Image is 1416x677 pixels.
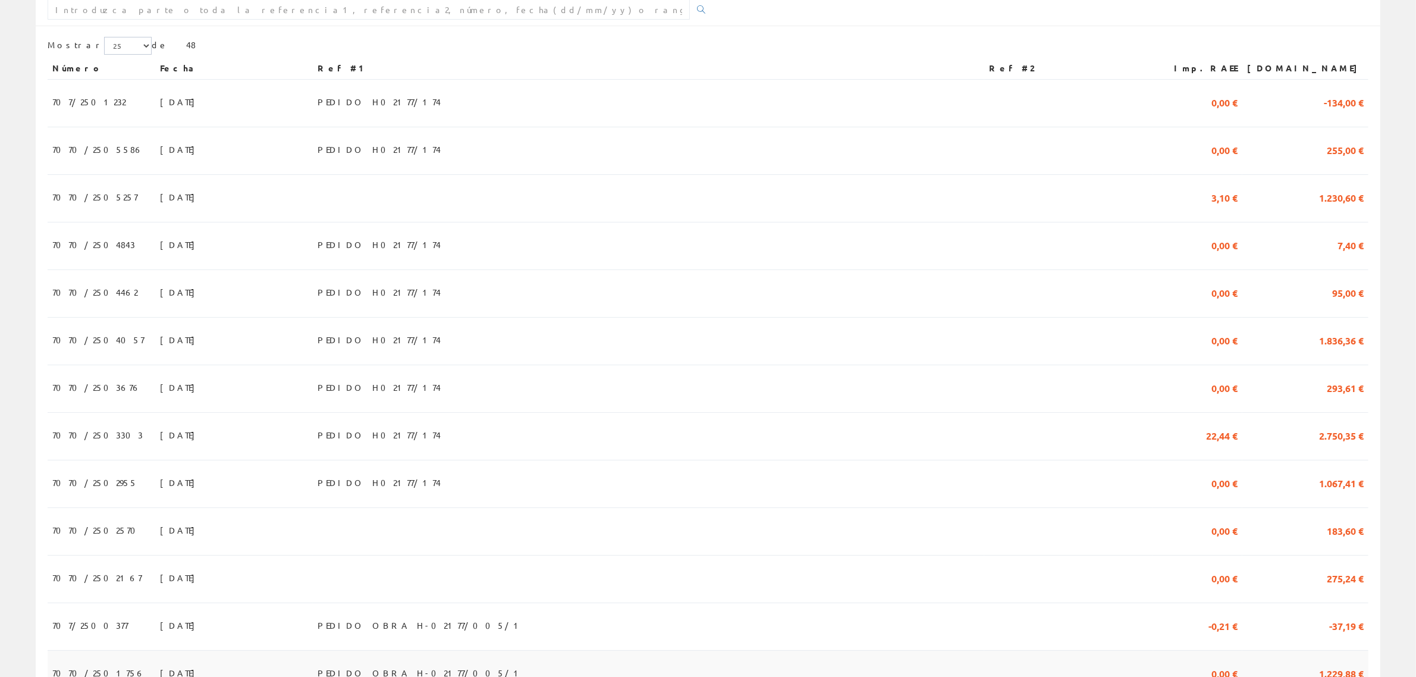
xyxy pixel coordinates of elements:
span: 0,00 € [1211,568,1238,588]
span: 0,00 € [1211,377,1238,397]
span: 7070/2505586 [52,139,143,159]
th: Imp.RAEE [1153,58,1242,79]
th: Ref #1 [313,58,984,79]
span: 95,00 € [1332,282,1364,302]
span: PEDIDO H02177/174 [318,425,441,445]
span: PEDIDO H02177/174 [318,472,441,493]
span: 7070/2502167 [52,568,142,588]
span: 0,00 € [1211,520,1238,540]
span: 0,00 € [1211,139,1238,159]
span: [DATE] [160,520,201,540]
span: -0,21 € [1208,615,1238,635]
th: Fecha [155,58,313,79]
span: 1.836,36 € [1319,330,1364,350]
span: 7070/2502955 [52,472,137,493]
select: Mostrar [104,37,152,55]
span: [DATE] [160,377,201,397]
span: PEDIDO H02177/174 [318,282,441,302]
span: 3,10 € [1211,187,1238,207]
span: 7070/2504462 [52,282,137,302]
span: 0,00 € [1211,282,1238,302]
span: 255,00 € [1327,139,1364,159]
span: 7070/2504843 [52,234,135,255]
span: [DATE] [160,234,201,255]
span: 1.230,60 € [1319,187,1364,207]
span: PEDIDO H02177/174 [318,234,441,255]
span: 183,60 € [1327,520,1364,540]
span: 7070/2504057 [52,330,144,350]
span: PEDIDO OBRA H-02177/005/1 [318,615,523,635]
span: 0,00 € [1211,234,1238,255]
span: 293,61 € [1327,377,1364,397]
span: PEDIDO H02177/174 [318,330,441,350]
span: 1.067,41 € [1319,472,1364,493]
span: 707/2501232 [52,92,125,112]
span: [DATE] [160,330,201,350]
span: 7070/2505257 [52,187,137,207]
span: [DATE] [160,139,201,159]
span: PEDIDO H02177/174 [318,92,441,112]
span: [DATE] [160,568,201,588]
span: 0,00 € [1211,472,1238,493]
span: [DATE] [160,187,201,207]
span: 275,24 € [1327,568,1364,588]
th: Ref #2 [984,58,1153,79]
span: [DATE] [160,472,201,493]
span: 707/2500377 [52,615,128,635]
span: 7070/2503303 [52,425,143,445]
span: 0,00 € [1211,92,1238,112]
span: 2.750,35 € [1319,425,1364,445]
span: 7070/2503676 [52,377,141,397]
span: [DATE] [160,425,201,445]
span: PEDIDO H02177/174 [318,377,441,397]
span: -134,00 € [1324,92,1364,112]
div: de 48 [48,37,1368,58]
span: [DATE] [160,282,201,302]
span: 7,40 € [1337,234,1364,255]
span: 22,44 € [1206,425,1238,445]
span: 0,00 € [1211,330,1238,350]
span: [DATE] [160,615,201,635]
span: 7070/2502570 [52,520,143,540]
th: [DOMAIN_NAME] [1242,58,1368,79]
span: PEDIDO H02177/174 [318,139,441,159]
th: Número [48,58,155,79]
span: [DATE] [160,92,201,112]
label: Mostrar [48,37,152,55]
span: -37,19 € [1329,615,1364,635]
